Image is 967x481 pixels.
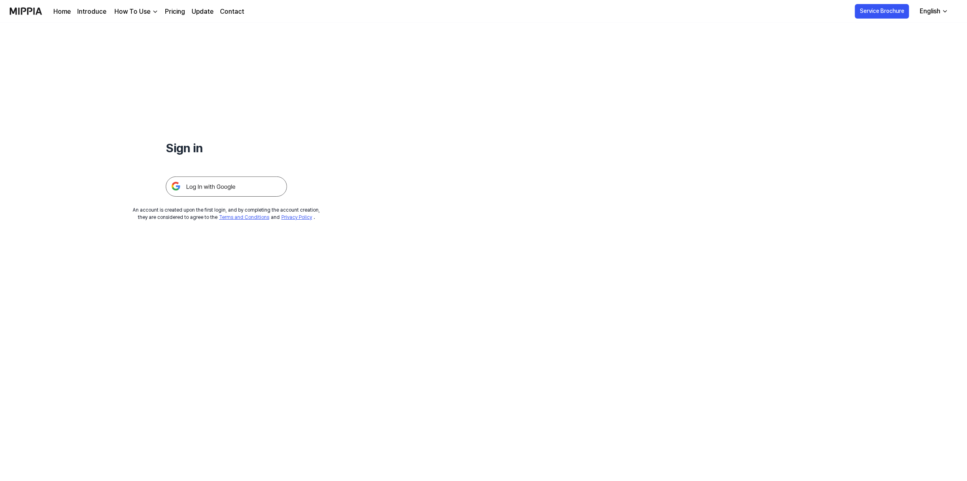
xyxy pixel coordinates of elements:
h1: Sign in [166,139,287,157]
a: Introduce [77,7,106,17]
a: Pricing [165,7,185,17]
button: English [913,3,953,19]
a: Update [192,7,213,17]
button: How To Use [113,7,158,17]
a: Contact [220,7,244,17]
div: How To Use [113,7,152,17]
a: Terms and Conditions [219,214,269,220]
div: An account is created upon the first login, and by completing the account creation, they are cons... [133,206,320,221]
button: Service Brochure [855,4,909,19]
a: Home [53,7,71,17]
div: English [918,6,942,16]
img: 구글 로그인 버튼 [166,176,287,197]
img: down [152,8,158,15]
a: Privacy Policy [281,214,312,220]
